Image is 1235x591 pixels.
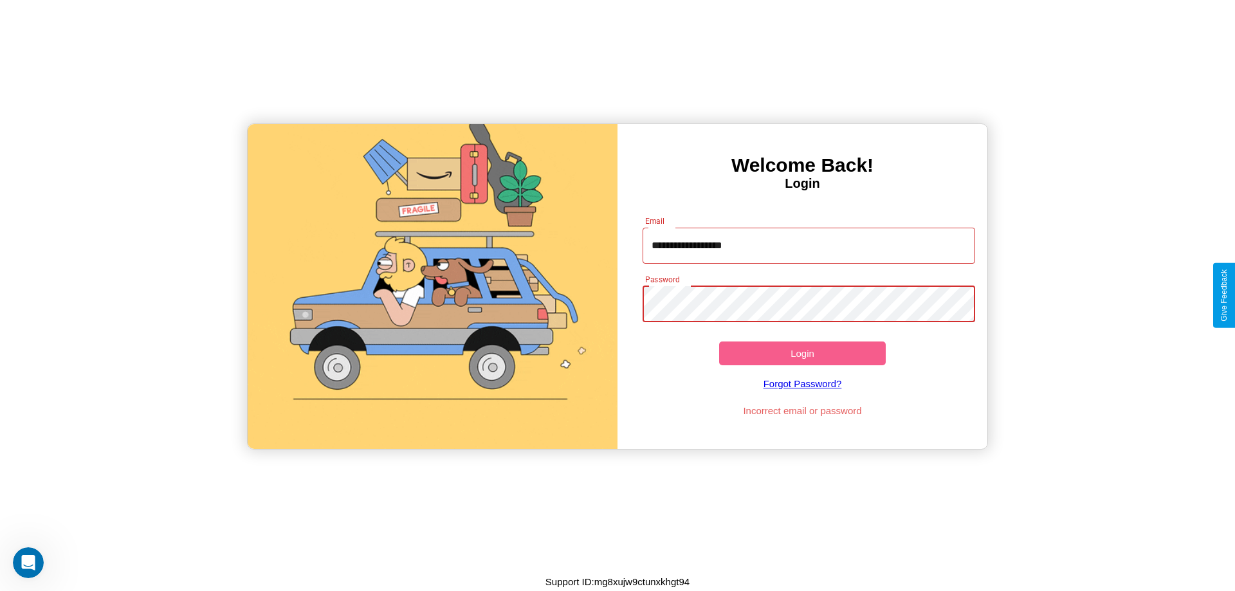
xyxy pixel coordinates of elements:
div: Give Feedback [1220,269,1229,322]
p: Support ID: mg8xujw9ctunxkhgt94 [545,573,690,590]
button: Login [719,341,886,365]
h3: Welcome Back! [617,154,987,176]
iframe: Intercom live chat [13,547,44,578]
img: gif [248,124,617,449]
a: Forgot Password? [636,365,969,402]
label: Password [645,274,679,285]
label: Email [645,215,665,226]
p: Incorrect email or password [636,402,969,419]
h4: Login [617,176,987,191]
